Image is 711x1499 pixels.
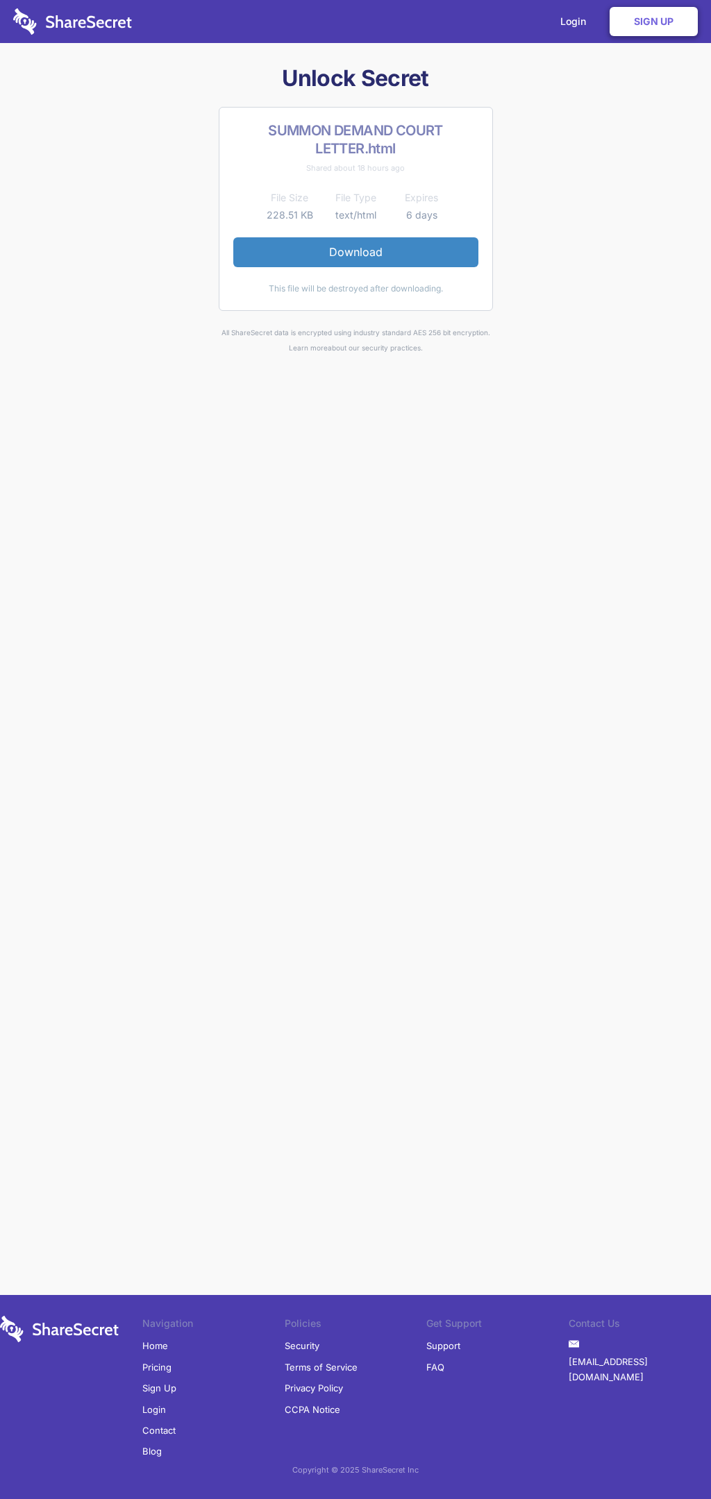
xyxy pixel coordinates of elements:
[569,1351,711,1388] a: [EMAIL_ADDRESS][DOMAIN_NAME]
[323,189,389,206] th: File Type
[426,1357,444,1378] a: FAQ
[426,1316,569,1335] li: Get Support
[233,160,478,176] div: Shared about 18 hours ago
[389,189,455,206] th: Expires
[285,1335,319,1356] a: Security
[610,7,698,36] a: Sign Up
[285,1399,340,1420] a: CCPA Notice
[289,344,328,352] a: Learn more
[142,1378,176,1398] a: Sign Up
[13,8,132,35] img: logo-wordmark-white-trans-d4663122ce5f474addd5e946df7df03e33cb6a1c49d2221995e7729f52c070b2.svg
[569,1316,711,1335] li: Contact Us
[323,207,389,223] td: text/html
[142,1441,162,1462] a: Blog
[426,1335,460,1356] a: Support
[257,207,323,223] td: 228.51 KB
[142,1399,166,1420] a: Login
[142,1357,172,1378] a: Pricing
[233,237,478,266] a: Download
[389,207,455,223] td: 6 days
[285,1378,343,1398] a: Privacy Policy
[257,189,323,206] th: File Size
[142,1335,168,1356] a: Home
[233,121,478,158] h2: SUMMON DEMAND COURT LETTER.html
[142,1420,176,1441] a: Contact
[285,1357,358,1378] a: Terms of Service
[233,281,478,296] div: This file will be destroyed after downloading.
[285,1316,427,1335] li: Policies
[142,1316,285,1335] li: Navigation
